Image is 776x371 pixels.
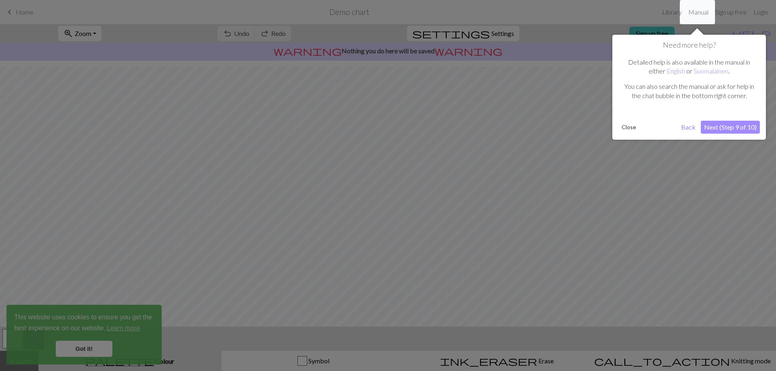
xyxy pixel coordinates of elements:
button: Next (Step 9 of 10) [701,121,760,134]
a: English [666,67,685,75]
a: Suomalainen [694,67,728,75]
p: Detailed help is also available in the manual in either or . [622,58,756,76]
div: Need more help? [612,35,766,140]
button: Back [678,121,699,134]
button: Close [618,121,639,133]
h1: Need more help? [618,41,760,50]
p: You can also search the manual or ask for help in the chat bubble in the bottom right corner. [622,82,756,100]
